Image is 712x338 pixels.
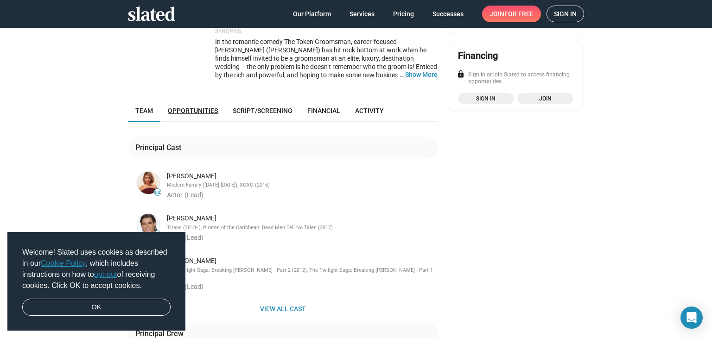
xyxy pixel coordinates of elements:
[167,267,436,281] div: The Twilight Saga: Breaking [PERSON_NAME] - Part 2 (2012), The Twilight Saga: Breaking [PERSON_NA...
[7,232,185,331] div: cookieconsent
[300,100,348,122] a: Financial
[41,259,86,267] a: Cookie Policy
[215,38,437,112] span: In the romantic comedy The Token Groomsman, career-focused [PERSON_NAME] ([PERSON_NAME]) has hit ...
[137,172,159,194] img: Sarah Hyland
[168,107,218,114] span: Opportunities
[22,247,171,291] span: Welcome! Slated uses cookies as described in our , which includes instructions on how to of recei...
[458,71,573,86] div: Sign in or join Slated to access financing opportunities.
[167,182,436,189] div: Modern Family ([DATE]-[DATE]), XOXO (2016)
[135,300,430,317] span: View all cast
[167,214,436,223] div: [PERSON_NAME]
[184,191,203,199] span: (Lead)
[355,107,384,114] span: Activity
[680,307,703,329] div: Open Intercom Messenger
[350,6,375,22] span: Services
[425,6,471,22] a: Successes
[348,100,391,122] a: Activity
[135,107,153,114] span: Team
[395,70,405,79] span: …
[167,225,436,232] div: Titans (2018- ), Pirates of the Caribbean: Dead Men Tell No Tales (2017)
[167,191,183,199] span: Actor
[464,94,508,103] span: Sign in
[489,6,534,22] span: Join
[386,6,421,22] a: Pricing
[137,214,159,236] img: Brenton Thwaites
[215,28,438,36] p: Synopsis
[504,6,534,22] span: for free
[128,100,160,122] a: Team
[554,6,577,22] span: Sign in
[457,70,465,78] mat-icon: lock
[167,172,436,181] div: [PERSON_NAME]
[184,234,203,241] span: (Lead)
[94,270,117,278] a: opt-out
[517,93,573,104] a: Join
[167,257,436,265] div: [PERSON_NAME]
[432,6,464,22] span: Successes
[342,6,382,22] a: Services
[22,299,171,316] a: dismiss cookie message
[393,6,414,22] span: Pricing
[286,6,338,22] a: Our Platform
[184,283,203,290] span: (Lead)
[225,100,300,122] a: Script/Screening
[547,6,584,22] a: Sign in
[154,190,161,195] span: 63
[128,300,438,317] button: View all cast
[293,6,331,22] span: Our Platform
[233,107,292,114] span: Script/Screening
[160,100,225,122] a: Opportunities
[523,94,567,103] span: Join
[405,70,438,79] button: …Show More
[307,107,340,114] span: Financial
[482,6,541,22] a: Joinfor free
[135,143,185,152] div: Principal Cast
[458,50,498,62] div: Financing
[458,93,514,104] a: Sign in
